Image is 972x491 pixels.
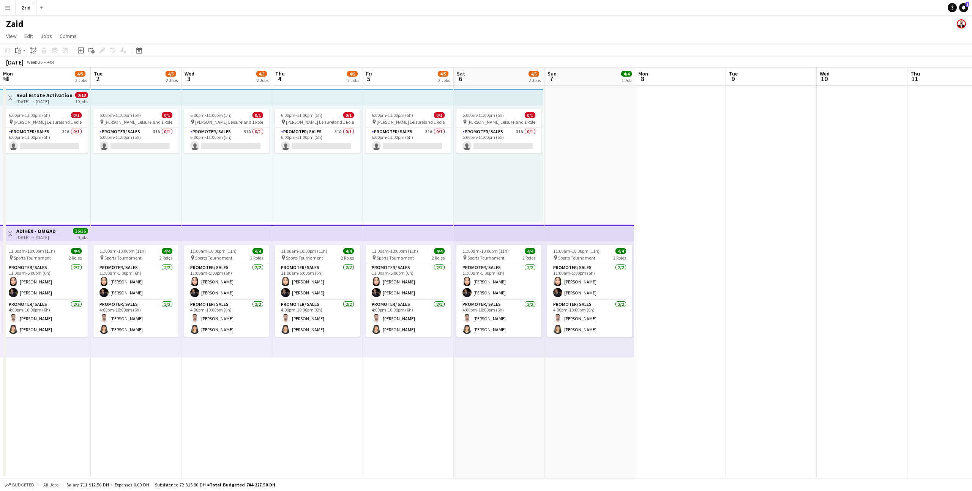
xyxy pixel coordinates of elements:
app-card-role: Promoter/ Sales2/24:00pm-10:00pm (6h)[PERSON_NAME][PERSON_NAME] [547,300,632,337]
div: 11:00am-10:00pm (11h)4/4 Sports Tournament2 RolesPromoter/ Sales2/211:00am-5:00pm (6h)[PERSON_NAM... [275,245,360,337]
div: 2 Jobs [257,77,268,83]
span: 1 [2,74,13,83]
span: 6:00pm-11:00pm (5h) [99,112,141,118]
app-card-role: Promoter/ Sales2/24:00pm-10:00pm (6h)[PERSON_NAME][PERSON_NAME] [93,300,178,337]
app-job-card: 11:00am-10:00pm (11h)4/4 Sports Tournament2 RolesPromoter/ Sales2/211:00am-5:00pm (6h)[PERSON_NAM... [366,245,451,337]
app-job-card: 5:00pm-11:00pm (6h)0/1 [PERSON_NAME] Leisureland1 RolePromoter/ Sales31A0/15:00pm-11:00pm (6h) [456,109,541,153]
span: [PERSON_NAME] Leisureland [467,119,524,125]
span: 11 [909,74,920,83]
a: Edit [21,31,36,41]
app-job-card: 6:00pm-11:00pm (5h)0/1 [PERSON_NAME] Leisureland1 RolePromoter/ Sales31A0/16:00pm-11:00pm (5h) [3,109,88,153]
div: 2 Jobs [347,77,359,83]
span: Fri [366,70,372,77]
span: 4/5 [529,71,539,77]
span: 11:00am-10:00pm (11h) [99,248,146,254]
span: [PERSON_NAME] Leisureland [14,119,70,125]
span: Comms [60,33,77,39]
span: 2 Roles [159,255,172,261]
div: [DATE] → [DATE] [16,234,56,240]
app-card-role: Promoter/ Sales31A0/16:00pm-11:00pm (5h) [275,127,360,153]
span: 11:00am-10:00pm (11h) [462,248,509,254]
span: 6 [456,74,465,83]
span: 11:00am-10:00pm (11h) [281,248,327,254]
span: 1 [966,2,969,7]
span: 4/4 [615,248,626,254]
h1: Zaid [6,18,24,30]
span: Jobs [41,33,52,39]
app-card-role: Promoter/ Sales2/24:00pm-10:00pm (6h)[PERSON_NAME][PERSON_NAME] [3,300,88,337]
span: Wed [820,70,830,77]
span: Sun [548,70,557,77]
app-card-role: Promoter/ Sales2/211:00am-5:00pm (6h)[PERSON_NAME][PERSON_NAME] [366,263,451,300]
span: View [6,33,17,39]
span: 0/1 [525,112,535,118]
div: 2 Jobs [438,77,450,83]
app-card-role: Promoter/ Sales31A0/16:00pm-11:00pm (5h) [93,127,178,153]
span: 4/5 [347,71,358,77]
span: 7 [546,74,557,83]
span: 6:00pm-11:00pm (5h) [372,112,413,118]
span: 11:00am-10:00pm (11h) [190,248,237,254]
a: Jobs [38,31,55,41]
span: 4/5 [438,71,448,77]
app-card-role: Promoter/ Sales2/24:00pm-10:00pm (6h)[PERSON_NAME][PERSON_NAME] [366,300,451,337]
div: 11:00am-10:00pm (11h)4/4 Sports Tournament2 RolesPromoter/ Sales2/211:00am-5:00pm (6h)[PERSON_NAM... [93,245,178,337]
app-job-card: 11:00am-10:00pm (11h)4/4 Sports Tournament2 RolesPromoter/ Sales2/211:00am-5:00pm (6h)[PERSON_NAM... [3,245,88,337]
div: 1 Job [622,77,631,83]
span: 1 Role [343,119,354,125]
span: Sports Tournament [558,255,595,261]
app-job-card: 6:00pm-11:00pm (5h)0/1 [PERSON_NAME] Leisureland1 RolePromoter/ Sales31A0/16:00pm-11:00pm (5h) [184,109,269,153]
span: 0/1 [71,112,82,118]
span: 2 Roles [341,255,354,261]
span: Sat [457,70,465,77]
app-card-role: Promoter/ Sales2/211:00am-5:00pm (6h)[PERSON_NAME][PERSON_NAME] [184,263,269,300]
span: Week 36 [25,59,44,65]
app-job-card: 6:00pm-11:00pm (5h)0/1 [PERSON_NAME] Leisureland1 RolePromoter/ Sales31A0/16:00pm-11:00pm (5h) [93,109,178,153]
span: Total Budgeted 784 227.50 DH [210,482,275,488]
span: 2 Roles [522,255,535,261]
app-user-avatar: Zaid Rahmoun [957,19,966,28]
span: [PERSON_NAME] Leisureland [377,119,433,125]
span: 0/1 [434,112,445,118]
span: 4/4 [434,248,445,254]
span: [PERSON_NAME] Leisureland [286,119,342,125]
span: 3 [183,74,194,83]
span: Budgeted [12,482,34,488]
span: Tue [729,70,738,77]
span: Sports Tournament [14,255,51,261]
app-job-card: 6:00pm-11:00pm (5h)0/1 [PERSON_NAME] Leisureland1 RolePromoter/ Sales31A0/16:00pm-11:00pm (5h) [366,109,451,153]
span: Mon [638,70,648,77]
span: 0/10 [75,92,88,98]
div: [DATE] [6,58,24,66]
app-card-role: Promoter/ Sales2/24:00pm-10:00pm (6h)[PERSON_NAME][PERSON_NAME] [456,300,541,337]
span: 2 Roles [250,255,263,261]
span: Sports Tournament [286,255,323,261]
span: Thu [275,70,285,77]
span: Sports Tournament [467,255,505,261]
app-card-role: Promoter/ Sales2/211:00am-5:00pm (6h)[PERSON_NAME][PERSON_NAME] [93,263,178,300]
h3: Real Estate Activation [16,92,73,99]
span: Sports Tournament [377,255,414,261]
div: 6:00pm-11:00pm (5h)0/1 [PERSON_NAME] Leisureland1 RolePromoter/ Sales31A0/16:00pm-11:00pm (5h) [275,109,360,153]
app-job-card: 11:00am-10:00pm (11h)4/4 Sports Tournament2 RolesPromoter/ Sales2/211:00am-5:00pm (6h)[PERSON_NAM... [456,245,541,337]
a: Comms [57,31,80,41]
span: Edit [24,33,33,39]
button: Budgeted [4,481,35,489]
span: 4/5 [166,71,176,77]
span: 6:00pm-11:00pm (5h) [281,112,322,118]
span: 9 [728,74,738,83]
span: 1 Role [71,119,82,125]
div: [DATE] → [DATE] [16,99,73,104]
div: 2 Jobs [166,77,178,83]
span: [PERSON_NAME] Leisureland [104,119,161,125]
span: 2 Roles [613,255,626,261]
span: 0/1 [343,112,354,118]
span: 2 [93,74,103,83]
span: 0/1 [252,112,263,118]
span: 1 Role [161,119,172,125]
app-card-role: Promoter/ Sales2/211:00am-5:00pm (6h)[PERSON_NAME][PERSON_NAME] [456,263,541,300]
span: 5:00pm-11:00pm (6h) [462,112,504,118]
